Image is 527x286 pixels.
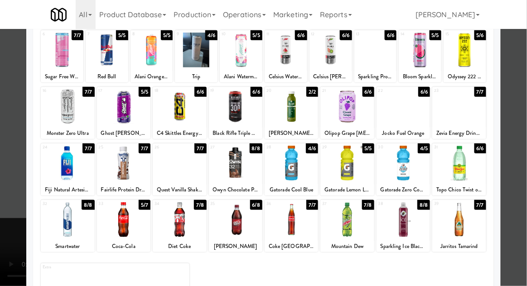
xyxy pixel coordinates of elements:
[322,128,372,139] div: Olipop Grape [MEDICAL_DATA] Soda
[434,128,484,139] div: Zevia Energy Drink Kola
[42,241,93,252] div: Smartwater
[445,30,465,38] div: 15
[222,30,241,38] div: 10
[418,87,430,97] div: 6/6
[41,87,94,139] div: 167/7Monster Zero Ultra
[131,71,173,82] div: Alani Orange Kiss
[97,200,150,252] div: 335/7Coca-Cola
[155,87,179,95] div: 18
[194,200,206,210] div: 7/8
[377,87,430,139] div: 226/6Jocko Fuel Orange
[154,241,205,252] div: Diet Coke
[211,143,236,151] div: 27
[322,87,347,95] div: 21
[377,143,430,195] div: 304/5Gatorade Zero Cool Blue
[41,200,94,252] div: 328/8Smartwater
[474,30,486,40] div: 5/6
[86,71,128,82] div: Red Bull
[221,71,261,82] div: Alani Watermelon Wave
[153,184,206,195] div: Quest Vanilla Shake 45g Protein
[320,143,374,195] div: 295/5Gatorade Lemon Lime
[209,200,262,252] div: 356/8[PERSON_NAME]
[175,71,218,82] div: Trip
[43,200,68,208] div: 32
[309,71,352,82] div: Celsius [PERSON_NAME]
[43,143,68,151] div: 24
[265,87,318,139] div: 202/2[PERSON_NAME] Juice
[41,128,94,139] div: Monster Zero Ultra
[153,200,206,252] div: 347/8Diet Coke
[266,241,317,252] div: Coke [GEOGRAPHIC_DATA]
[41,30,83,82] div: 67/7Sugar Free Wild Berries, Red Bull
[434,87,459,95] div: 23
[210,241,261,252] div: [PERSON_NAME]
[265,143,318,195] div: 284/6Gatorade Cool Blue
[51,7,67,23] img: Micromart
[401,30,420,38] div: 14
[209,128,262,139] div: Black Rifle Triple Espresso Mocha + Protein
[98,128,149,139] div: Ghost [PERSON_NAME] Grape
[320,241,374,252] div: Mountain Dew
[99,143,124,151] div: 25
[43,263,115,271] div: Extra
[251,30,262,40] div: 5/5
[340,30,352,40] div: 6/6
[209,241,262,252] div: [PERSON_NAME]
[362,200,374,210] div: 7/8
[320,87,374,139] div: 216/6Olipop Grape [MEDICAL_DATA] Soda
[265,200,318,252] div: 367/7Coke [GEOGRAPHIC_DATA]
[356,30,376,38] div: 13
[265,128,318,139] div: [PERSON_NAME] Juice
[432,143,486,195] div: 316/6Topo Chico Twist of Lime
[306,87,318,97] div: 2/2
[82,87,94,97] div: 7/7
[139,143,150,153] div: 7/7
[444,30,486,82] div: 155/6Odyssey 222 Pineapple Mango
[209,184,262,195] div: Owyn Chocolate Plant Protein
[354,71,397,82] div: Sparkling Protein Lemonade
[205,30,218,40] div: 4/6
[132,30,152,38] div: 8
[42,128,93,139] div: Monster Zero Ultra
[265,30,307,82] div: 116/6Celsius Watermelon
[154,184,205,195] div: Quest Vanilla Shake 45g Protein
[41,143,94,195] div: 247/7Fiji Natural Artesian Water
[161,30,173,40] div: 5/5
[322,241,372,252] div: Mountain Dew
[377,128,430,139] div: Jocko Fuel Orange
[251,87,262,97] div: 6/6
[474,143,486,153] div: 6/6
[356,71,396,82] div: Sparkling Protein Lemonade
[474,200,486,210] div: 7/7
[98,184,149,195] div: Fairlife Protein Drink
[176,71,216,82] div: Trip
[99,87,124,95] div: 17
[210,128,261,139] div: Black Rifle Triple Espresso Mocha + Protein
[43,87,68,95] div: 16
[418,143,430,153] div: 4/5
[98,241,149,252] div: Coca-Cola
[42,184,93,195] div: Fiji Natural Artesian Water
[153,128,206,139] div: C4 Skittles Energy Drink
[41,71,83,82] div: Sugar Free Wild Berries, Red Bull
[131,30,173,82] div: 85/5Alani Orange Kiss
[87,30,107,38] div: 7
[322,184,372,195] div: Gatorade Lemon Lime
[320,128,374,139] div: Olipop Grape [MEDICAL_DATA] Soda
[155,200,179,208] div: 34
[250,143,262,153] div: 8/8
[309,30,352,82] div: 126/6Celsius [PERSON_NAME]
[266,184,317,195] div: Gatorade Cool Blue
[82,143,94,153] div: 7/7
[220,71,262,82] div: Alani Watermelon Wave
[153,143,206,195] div: 267/7Quest Vanilla Shake 45g Protein
[177,30,196,38] div: 9
[432,87,486,139] div: 237/7Zevia Energy Drink Kola
[322,143,347,151] div: 29
[155,143,179,151] div: 26
[43,30,62,38] div: 6
[377,184,430,195] div: Gatorade Zero Cool Blue
[378,87,403,95] div: 22
[399,71,441,82] div: Bloom Sparkling Energy
[400,71,440,82] div: Bloom Sparkling Energy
